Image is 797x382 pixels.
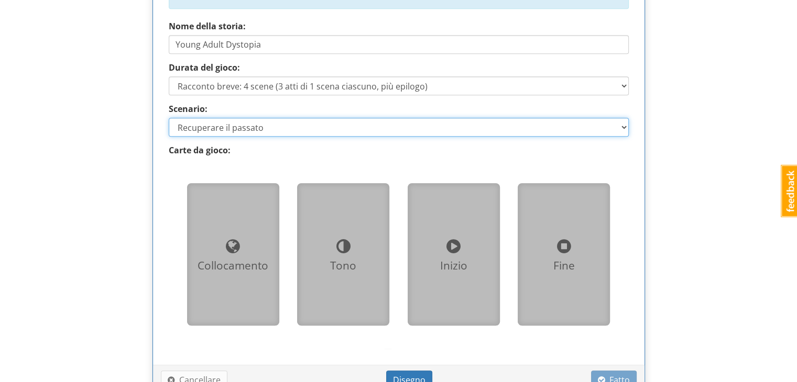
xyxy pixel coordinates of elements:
font: Collocamento [198,258,268,273]
font: Fine [553,258,575,273]
font: Nome della storia: [169,20,246,32]
font: Scenario: [169,103,208,115]
font: Durata del gioco: [169,62,240,73]
font: Carte da gioco: [169,144,231,156]
font: Tono [330,258,356,273]
font: Inizio [440,258,467,273]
